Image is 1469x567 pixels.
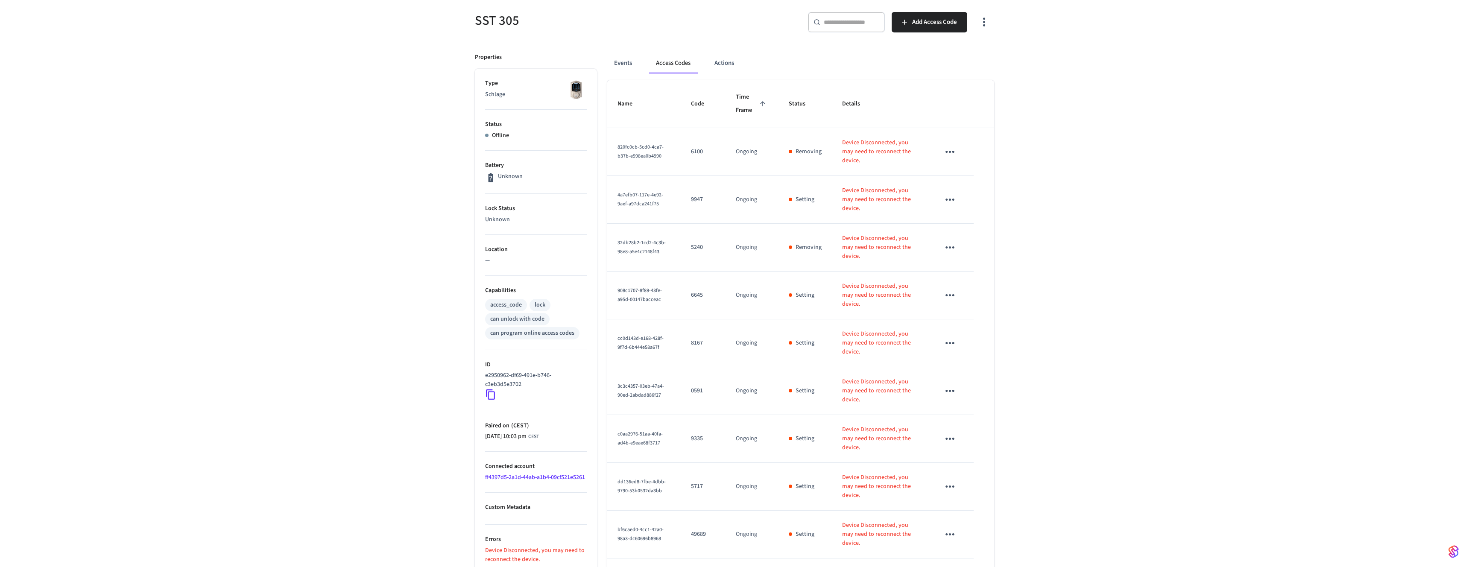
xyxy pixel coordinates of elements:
p: Device Disconnected, you may need to reconnect the device. [842,186,919,213]
p: Location [485,245,587,254]
p: Device Disconnected, you may need to reconnect the device. [842,234,919,261]
a: ff4397d5-2a1d-44ab-a1b4-09cf521e5261 [485,473,585,482]
p: Unknown [485,215,587,224]
td: Ongoing [726,224,778,272]
p: Setting [796,434,814,443]
button: Actions [708,53,741,73]
p: Setting [796,291,814,300]
p: 6645 [691,291,715,300]
img: Schlage Sense Smart Deadbolt with Camelot Trim, Front [565,79,587,100]
p: Capabilities [485,286,587,295]
p: 5717 [691,482,715,491]
p: Lock Status [485,204,587,213]
p: 6100 [691,147,715,156]
p: Connected account [485,462,587,471]
span: c0aa2976-51aa-40fa-ad4b-e9eae68f3717 [617,430,663,447]
div: Europe/Budapest [485,432,539,441]
p: Setting [796,482,814,491]
span: CEST [528,433,539,441]
td: Ongoing [726,415,778,463]
p: Setting [796,339,814,348]
p: — [485,256,587,265]
span: Details [842,97,871,111]
p: Unknown [498,172,523,181]
td: Ongoing [726,319,778,367]
td: Ongoing [726,367,778,415]
p: Setting [796,195,814,204]
p: 0591 [691,386,715,395]
p: Device Disconnected, you may need to reconnect the device. [842,330,919,357]
div: access_code [490,301,522,310]
p: Type [485,79,587,88]
td: Ongoing [726,272,778,319]
p: Setting [796,386,814,395]
p: Removing [796,147,822,156]
button: Events [607,53,639,73]
span: Status [789,97,816,111]
span: Name [617,97,644,111]
p: 8167 [691,339,715,348]
td: Ongoing [726,463,778,511]
span: bf6caed0-4cc1-42a0-98a3-dc60696b8968 [617,526,664,542]
p: 5240 [691,243,715,252]
p: Removing [796,243,822,252]
button: Access Codes [649,53,697,73]
td: Ongoing [726,176,778,224]
span: dd136ed8-7fbe-4dbb-9790-53b0532da3bb [617,478,666,494]
span: Add Access Code [912,17,957,28]
p: 9947 [691,195,715,204]
span: [DATE] 10:03 pm [485,432,527,441]
p: Device Disconnected, you may need to reconnect the device. [842,521,919,548]
span: 32db28b2-1cd2-4c3b-98e8-a5e4c2148f43 [617,239,666,255]
span: Code [691,97,715,111]
p: Errors [485,535,587,544]
span: cc0d143d-e168-428f-9f7d-6b444e58a67f [617,335,664,351]
span: Time Frame [736,91,768,117]
span: 3c3c4357-03eb-47a4-90ed-2abdad886f27 [617,383,664,399]
p: 49689 [691,530,715,539]
span: 4a7efb07-117e-4e92-9aef-a97dca241f75 [617,191,663,208]
span: ( CEST ) [509,421,529,430]
p: Schlage [485,90,587,99]
button: Add Access Code [892,12,967,32]
p: Battery [485,161,587,170]
span: 820fc0cb-5cd0-4ca7-b37b-e998ea0b4990 [617,143,664,160]
p: Device Disconnected, you may need to reconnect the device. [842,377,919,404]
p: Status [485,120,587,129]
p: Device Disconnected, you may need to reconnect the device. [485,546,587,564]
p: e2950962-df69-491e-b746-c3eb3d5e3702 [485,371,583,389]
p: Device Disconnected, you may need to reconnect the device. [842,473,919,500]
p: ID [485,360,587,369]
p: 9335 [691,434,715,443]
div: can program online access codes [490,329,574,338]
p: Device Disconnected, you may need to reconnect the device. [842,138,919,165]
span: 908c1707-8f89-43fe-a95d-00147bacceac [617,287,662,303]
td: Ongoing [726,511,778,558]
p: Setting [796,530,814,539]
div: can unlock with code [490,315,544,324]
p: Properties [475,53,502,62]
p: Custom Metadata [485,503,587,512]
img: SeamLogoGradient.69752ec5.svg [1449,545,1459,558]
p: Paired on [485,421,587,430]
p: Offline [492,131,509,140]
td: Ongoing [726,128,778,176]
p: Device Disconnected, you may need to reconnect the device. [842,282,919,309]
div: ant example [607,53,994,73]
div: lock [535,301,545,310]
h5: SST 305 [475,12,729,29]
p: Device Disconnected, you may need to reconnect the device. [842,425,919,452]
